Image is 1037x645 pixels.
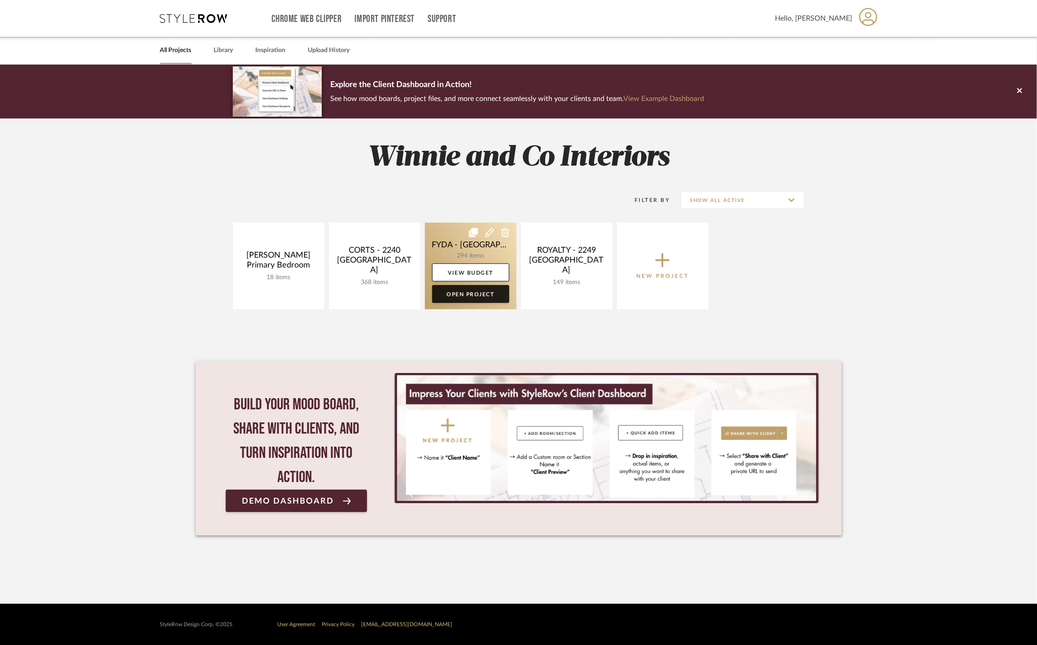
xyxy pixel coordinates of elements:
[617,223,709,309] button: New Project
[272,15,342,23] a: Chrome Web Clipper
[226,490,368,512] a: Demo Dashboard
[394,373,819,503] div: 0
[528,246,605,279] div: ROYALTY - 2249 [GEOGRAPHIC_DATA]
[362,622,453,627] a: [EMAIL_ADDRESS][DOMAIN_NAME]
[331,92,704,105] p: See how mood boards, project files, and more connect seamlessly with your clients and team.
[354,15,415,23] a: Import Pinterest
[240,250,317,274] div: [PERSON_NAME] Primary Bedroom
[308,44,350,57] a: Upload History
[256,44,286,57] a: Inspiration
[624,95,704,102] a: View Example Dashboard
[160,44,192,57] a: All Projects
[278,622,315,627] a: User Agreement
[432,263,509,281] a: View Budget
[432,285,509,303] a: Open Project
[331,78,704,92] p: Explore the Client Dashboard in Action!
[214,44,233,57] a: Library
[775,13,853,24] span: Hello, [PERSON_NAME]
[528,279,605,286] div: 149 items
[233,66,322,116] img: d5d033c5-7b12-40c2-a960-1ecee1989c38.png
[196,141,842,175] h2: Winnie and Co Interiors
[336,246,413,279] div: CORTS - 2240 [GEOGRAPHIC_DATA]
[336,279,413,286] div: 368 items
[226,393,368,490] div: Build your mood board, share with clients, and turn inspiration into action.
[322,622,355,627] a: Privacy Policy
[240,274,317,281] div: 18 items
[397,375,816,501] img: StyleRow_Client_Dashboard_Banner__1_.png
[636,272,689,281] p: New Project
[623,196,670,205] div: Filter By
[242,497,334,505] span: Demo Dashboard
[428,15,456,23] a: Support
[160,621,233,628] div: StyleRow Design Corp. ©2025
